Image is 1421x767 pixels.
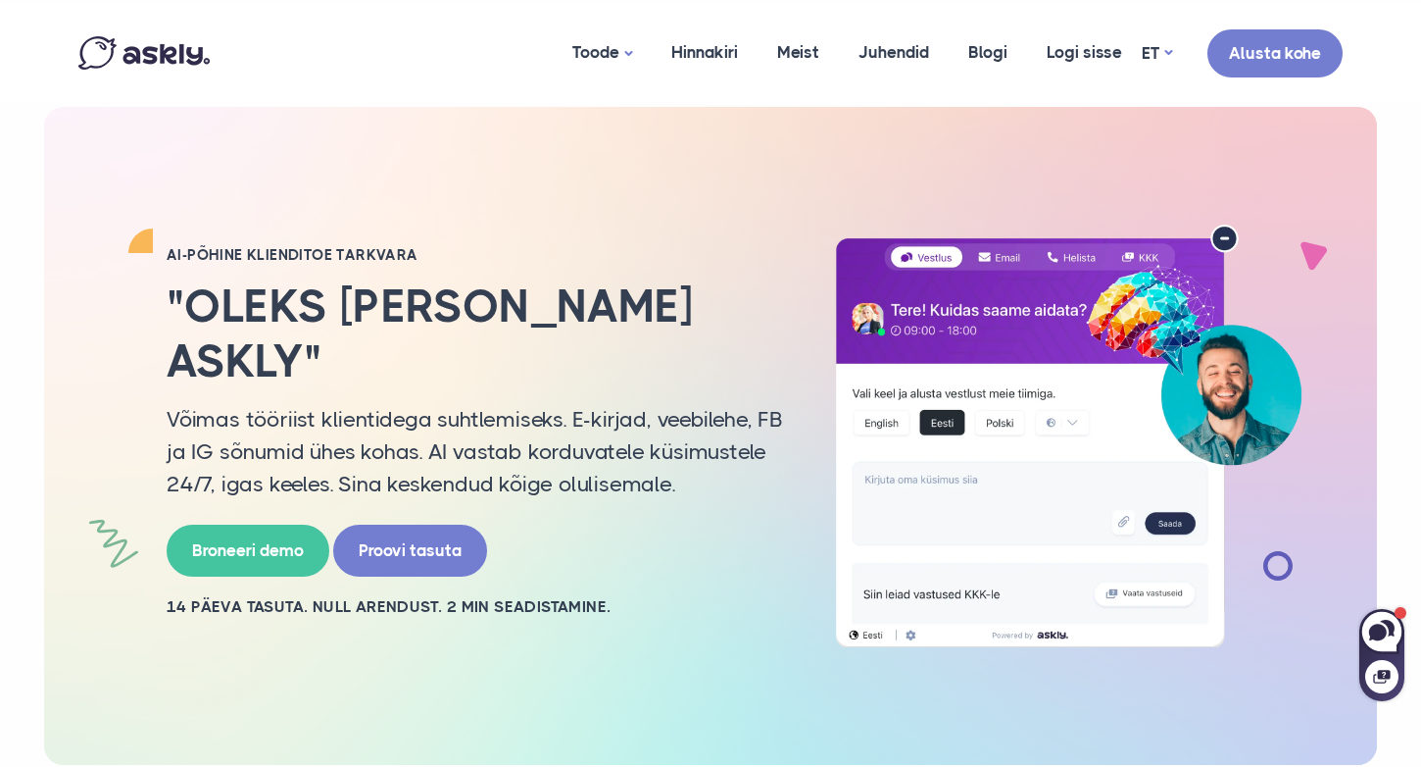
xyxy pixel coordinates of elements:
iframe: Askly chat [1357,605,1406,703]
img: AI multilingual chat [813,225,1323,648]
p: Võimas tööriist klientidega suhtlemiseks. E-kirjad, veebilehe, FB ja IG sõnumid ühes kohas. AI va... [167,403,784,500]
h2: "Oleks [PERSON_NAME] Askly" [167,280,784,387]
a: Hinnakiri [652,5,758,100]
a: Proovi tasuta [333,525,487,577]
a: Broneeri demo [167,525,329,577]
a: Meist [758,5,839,100]
a: Alusta kohe [1207,29,1343,77]
img: Askly [78,36,210,70]
h2: 14 PÄEVA TASUTA. NULL ARENDUST. 2 MIN SEADISTAMINE. [167,596,784,618]
h2: AI-PÕHINE KLIENDITOE TARKVARA [167,245,784,265]
a: Logi sisse [1027,5,1142,100]
a: Toode [553,5,652,102]
a: Juhendid [839,5,949,100]
a: Blogi [949,5,1027,100]
a: ET [1142,39,1172,68]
